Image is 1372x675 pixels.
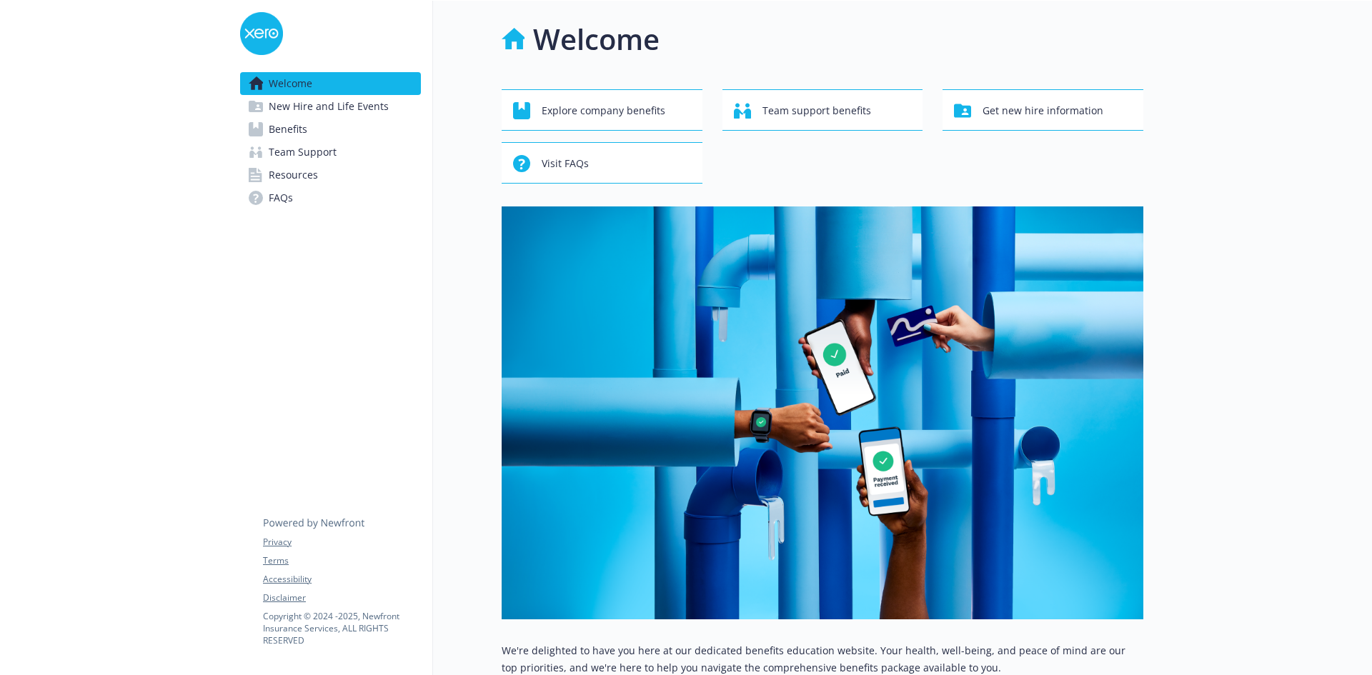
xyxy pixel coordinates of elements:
[269,72,312,95] span: Welcome
[533,18,660,61] h1: Welcome
[263,554,420,567] a: Terms
[240,95,421,118] a: New Hire and Life Events
[263,536,420,549] a: Privacy
[240,72,421,95] a: Welcome
[263,591,420,604] a: Disclaimer
[240,141,421,164] a: Team Support
[762,97,871,124] span: Team support benefits
[502,142,702,184] button: Visit FAQs
[269,95,389,118] span: New Hire and Life Events
[269,118,307,141] span: Benefits
[263,573,420,586] a: Accessibility
[269,141,337,164] span: Team Support
[983,97,1103,124] span: Get new hire information
[542,150,589,177] span: Visit FAQs
[240,118,421,141] a: Benefits
[269,164,318,186] span: Resources
[943,89,1143,131] button: Get new hire information
[542,97,665,124] span: Explore company benefits
[240,164,421,186] a: Resources
[263,610,420,646] p: Copyright © 2024 - 2025 , Newfront Insurance Services, ALL RIGHTS RESERVED
[502,206,1143,619] img: overview page banner
[722,89,923,131] button: Team support benefits
[502,89,702,131] button: Explore company benefits
[269,186,293,209] span: FAQs
[240,186,421,209] a: FAQs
